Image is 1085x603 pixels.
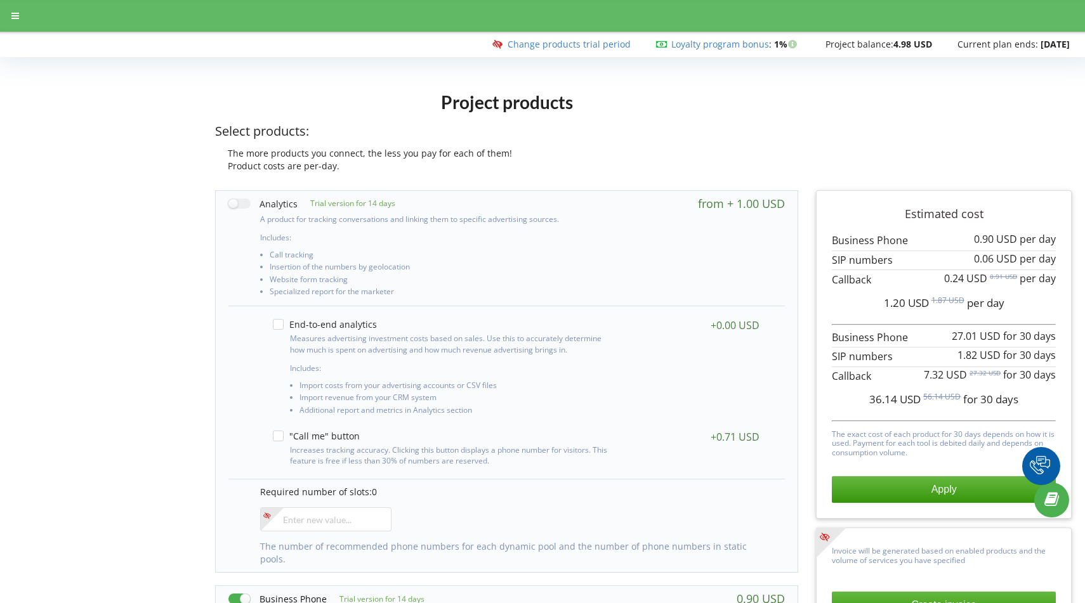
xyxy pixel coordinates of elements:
sup: 1.87 USD [931,295,964,306]
span: 0.06 USD [974,252,1017,266]
strong: 1% [774,38,800,50]
p: Trial version for 14 days [298,198,395,209]
li: Website form tracking [270,275,618,287]
span: 27.01 USD [952,329,1001,343]
div: Product costs are per-day. [215,160,798,172]
p: Includes: [260,232,618,243]
p: SIP numbers [832,349,1056,364]
p: The number of recommended phone numbers for each dynamic pool and the number of phone numbers in ... [260,540,772,566]
strong: [DATE] [1041,38,1070,50]
li: Call tracking [270,250,618,263]
span: per day [1020,271,1056,285]
span: for 30 days [1003,368,1056,382]
span: 7.32 USD [924,368,967,382]
div: +0.71 USD [711,431,760,443]
div: The more products you connect, the less you pay for each of them! [215,147,798,160]
span: 1.20 USD [884,295,929,310]
p: Required number of slots: [260,486,772,498]
div: from + 1.00 USD [698,197,785,210]
p: Includes: [290,363,614,373]
p: Increases tracking accuracy. Clicking this button displays a phone number for visitors. This feat... [290,444,614,466]
sup: 56.14 USD [923,391,961,402]
span: 0 [372,486,377,498]
a: Change products trial period [508,38,631,50]
li: Insertion of the numbers by geolocation [270,263,618,275]
p: Invoice will be generated based on enabled products and the volume of services you have specified [832,543,1056,565]
input: Enter new value... [260,507,391,531]
li: Additional report and metrics in Analytics section [299,406,614,418]
p: The exact cost of each product for 30 days depends on how it is used. Payment for each tool is de... [832,427,1056,457]
p: Estimated cost [832,206,1056,223]
span: 0.24 USD [944,271,987,285]
p: Business Phone [832,330,1056,345]
span: Project balance: [825,38,893,50]
p: Select products: [215,122,798,141]
sup: 27.32 USD [970,368,1001,377]
span: per day [1020,232,1056,246]
a: Loyalty program bonus [671,38,769,50]
label: Analytics [228,197,298,211]
span: for 30 days [1003,348,1056,362]
p: SIP numbers [832,253,1056,268]
span: 0.90 USD [974,232,1017,246]
label: "Call me" button [273,431,360,441]
p: Measures advertising investment costs based on sales. Use this to accurately determine how much i... [290,333,614,354]
button: Apply [832,476,1056,503]
span: Current plan ends: [957,38,1038,50]
span: per day [967,295,1004,310]
span: for 30 days [1003,329,1056,343]
sup: 0.91 USD [990,272,1017,281]
li: Specialized report for the marketer [270,287,618,299]
label: End-to-end analytics [273,319,377,330]
span: 36.14 USD [869,392,921,406]
span: 1.82 USD [957,348,1001,362]
p: Callback [832,273,1056,287]
span: per day [1020,252,1056,266]
span: for 30 days [963,392,1018,406]
li: Import revenue from your CRM system [299,393,614,405]
h1: Project products [215,91,798,113]
li: Import costs from your advertising accounts or CSV files [299,381,614,393]
div: +0.00 USD [711,319,760,332]
strong: 4.98 USD [893,38,932,50]
p: Business Phone [832,233,1056,248]
span: : [671,38,772,50]
p: Callback [832,369,1056,384]
p: A product for tracking conversations and linking them to specific advertising sources. [260,214,618,224]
